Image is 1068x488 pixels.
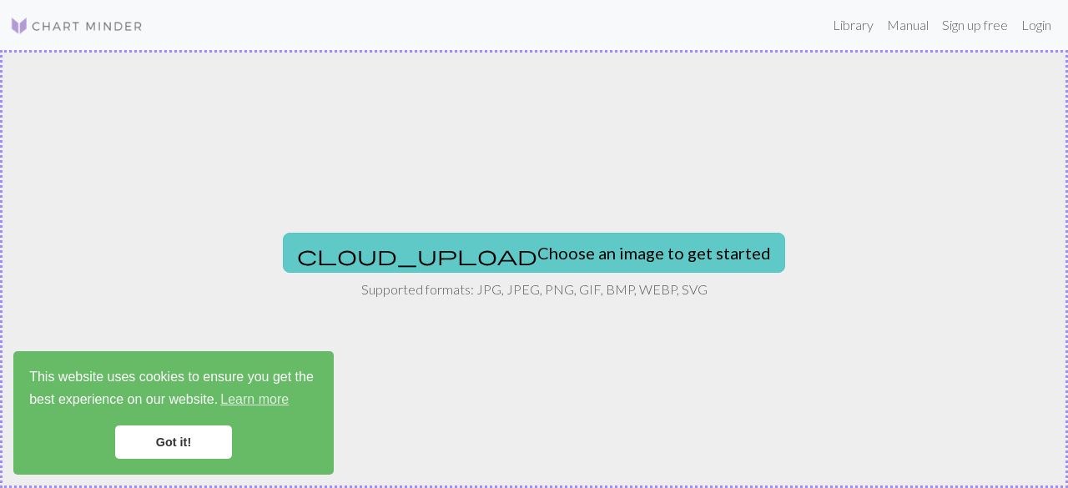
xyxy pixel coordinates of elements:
[361,279,708,299] p: Supported formats: JPG, JPEG, PNG, GIF, BMP, WEBP, SVG
[29,367,318,412] span: This website uses cookies to ensure you get the best experience on our website.
[218,387,291,412] a: learn more about cookies
[13,351,334,475] div: cookieconsent
[283,233,785,273] button: Choose an image to get started
[826,8,880,42] a: Library
[935,8,1015,42] a: Sign up free
[1015,8,1058,42] a: Login
[10,16,144,36] img: Logo
[115,425,232,459] a: dismiss cookie message
[880,8,935,42] a: Manual
[297,244,537,267] span: cloud_upload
